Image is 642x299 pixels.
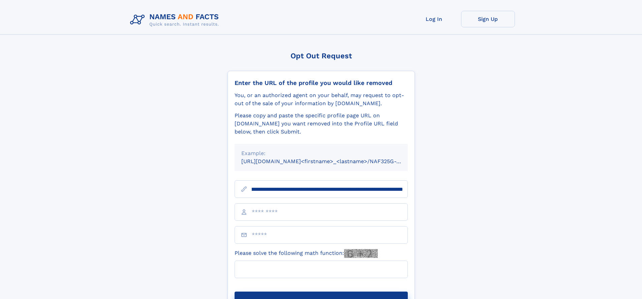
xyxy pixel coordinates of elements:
[235,91,408,108] div: You, or an authorized agent on your behalf, may request to opt-out of the sale of your informatio...
[407,11,461,27] a: Log In
[235,79,408,87] div: Enter the URL of the profile you would like removed
[235,112,408,136] div: Please copy and paste the specific profile page URL on [DOMAIN_NAME] you want removed into the Pr...
[241,158,421,165] small: [URL][DOMAIN_NAME]<firstname>_<lastname>/NAF325G-xxxxxxxx
[227,52,415,60] div: Opt Out Request
[461,11,515,27] a: Sign Up
[235,249,378,258] label: Please solve the following math function:
[127,11,224,29] img: Logo Names and Facts
[241,149,401,157] div: Example:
